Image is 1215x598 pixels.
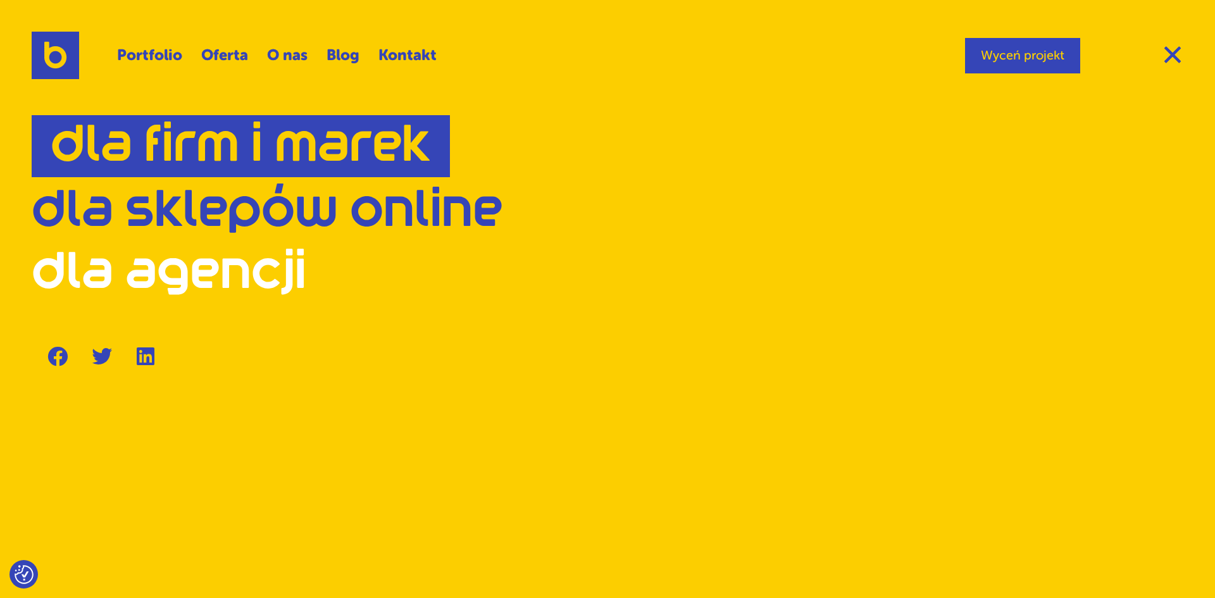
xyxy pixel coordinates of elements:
[32,252,306,294] a: Dla agencji
[201,40,248,70] a: Oferta
[32,115,450,177] a: Dla firm i marek
[1162,46,1183,63] button: Close
[117,40,182,70] a: Portfolio
[327,40,359,70] a: Blog
[32,190,503,232] a: Dla sklepów online
[378,40,437,70] a: Kontakt
[267,40,308,70] a: O nas
[32,32,79,79] img: Brandoo Group
[15,565,34,584] img: Revisit consent button
[15,565,34,584] button: Preferencje co do zgód
[965,38,1080,73] a: Wyceń projekt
